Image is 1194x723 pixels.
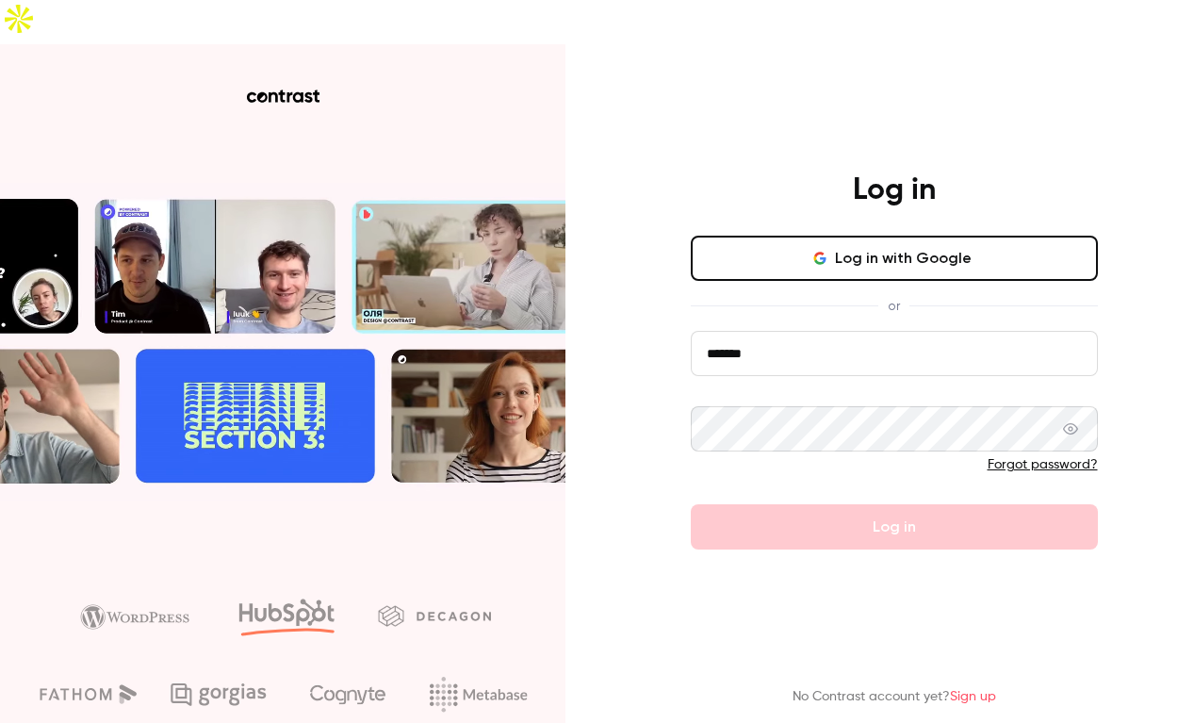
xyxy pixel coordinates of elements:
a: Sign up [950,690,996,703]
span: or [878,296,909,316]
h4: Log in [853,172,936,209]
a: Forgot password? [988,458,1098,471]
button: Log in with Google [691,236,1098,281]
img: decagon [378,605,491,626]
p: No Contrast account yet? [793,687,996,707]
